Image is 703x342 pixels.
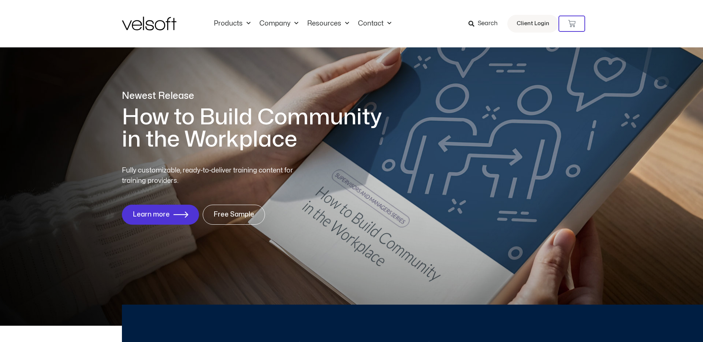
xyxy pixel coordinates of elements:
a: Free Sample [203,205,265,225]
a: ProductsMenu Toggle [209,20,255,28]
a: ResourcesMenu Toggle [303,20,354,28]
span: Search [478,19,498,28]
p: Newest Release [122,90,392,103]
span: Learn more [133,211,170,218]
a: ContactMenu Toggle [354,20,396,28]
h1: How to Build Community in the Workplace [122,106,392,151]
a: Client Login [507,15,558,33]
a: CompanyMenu Toggle [255,20,303,28]
img: Velsoft Training Materials [122,17,176,30]
span: Free Sample [213,211,254,218]
a: Learn more [122,205,199,225]
span: Client Login [517,19,549,28]
a: Search [468,17,503,30]
p: Fully customizable, ready-to-deliver training content for training providers. [122,165,306,186]
nav: Menu [209,20,396,28]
